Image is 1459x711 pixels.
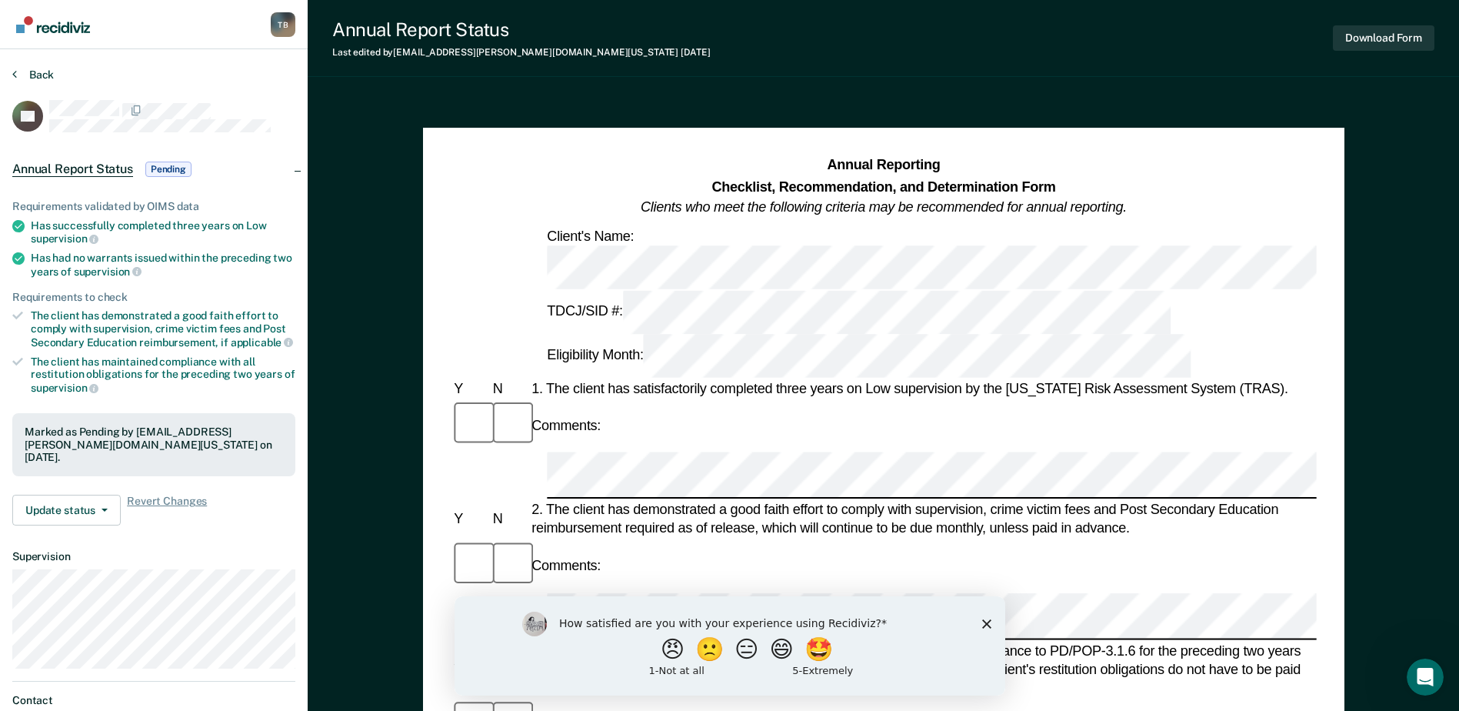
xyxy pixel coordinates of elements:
div: Has successfully completed three years on Low [31,219,295,245]
div: Annual Report Status [332,18,710,41]
div: Last edited by [EMAIL_ADDRESS][PERSON_NAME][DOMAIN_NAME][US_STATE] [332,47,710,58]
span: [DATE] [681,47,710,58]
div: Eligibility Month: [544,334,1194,378]
div: Marked as Pending by [EMAIL_ADDRESS][PERSON_NAME][DOMAIN_NAME][US_STATE] on [DATE]. [25,426,283,464]
div: Y [451,379,489,398]
button: Back [12,68,54,82]
button: Download Form [1333,25,1434,51]
div: Y [451,510,489,529]
div: TDCJ/SID #: [544,290,1173,334]
div: 1. The client has satisfactorily completed three years on Low supervision by the [US_STATE] Risk ... [528,379,1317,398]
div: 3. The client has maintained compliance with all restitution obligations in accordance to PD/POP-... [528,641,1317,697]
span: supervision [31,382,98,394]
div: Requirements validated by OIMS data [12,200,295,213]
button: Update status [12,495,121,526]
span: Annual Report Status [12,162,133,177]
strong: Checklist, Recommendation, and Determination Form [711,179,1055,194]
span: Pending [145,162,192,177]
span: applicable [231,336,293,349]
dt: Contact [12,694,295,707]
div: Comments: [528,556,604,575]
div: 2. The client has demonstrated a good faith effort to comply with supervision, crime victim fees ... [528,501,1317,538]
div: N [489,379,528,398]
iframe: Intercom live chat [1407,659,1444,696]
div: The client has maintained compliance with all restitution obligations for the preceding two years of [31,355,295,395]
div: Requirements to check [12,291,295,304]
div: Comments: [528,416,604,435]
div: Has had no warrants issued within the preceding two years of [31,252,295,278]
span: supervision [74,265,142,278]
dt: Supervision [12,550,295,563]
div: N [489,510,528,529]
strong: Annual Reporting [827,158,940,173]
em: Clients who meet the following criteria may be recommended for annual reporting. [641,199,1127,215]
button: Profile dropdown button [271,12,295,37]
span: supervision [31,232,98,245]
div: Y [451,660,489,679]
img: Recidiviz [16,16,90,33]
span: Revert Changes [127,495,207,526]
div: T B [271,12,295,37]
iframe: Survey by Kim from Recidiviz [455,596,1005,696]
div: The client has demonstrated a good faith effort to comply with supervision, crime victim fees and... [31,309,295,349]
